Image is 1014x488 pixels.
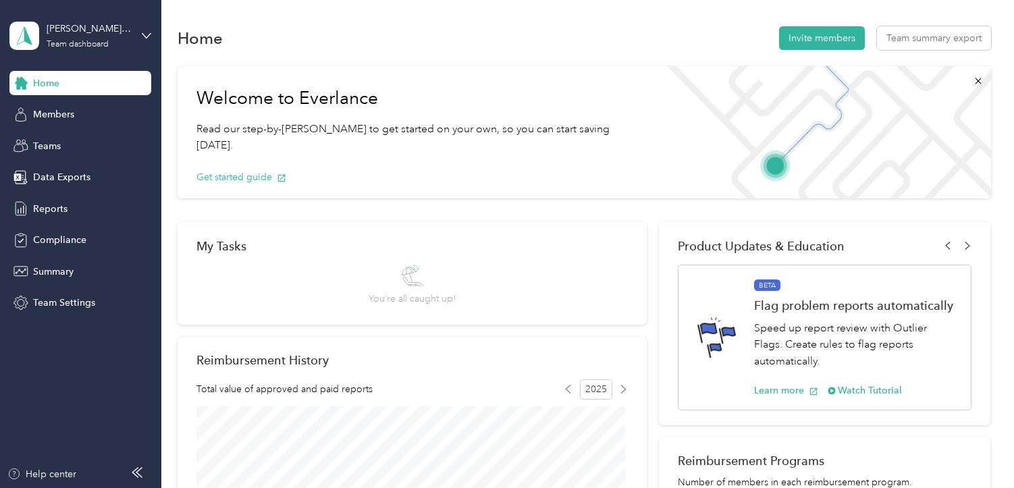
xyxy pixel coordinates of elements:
p: Speed up report review with Outlier Flags. Create rules to flag reports automatically. [754,320,957,370]
button: Help center [7,467,76,481]
div: My Tasks [196,239,628,253]
h2: Reimbursement Programs [678,454,972,468]
img: Welcome to everlance [654,66,990,198]
button: Learn more [754,383,818,398]
button: Watch Tutorial [828,383,903,398]
span: BETA [754,279,780,292]
span: 2025 [580,379,612,400]
iframe: Everlance-gr Chat Button Frame [938,412,1014,488]
h1: Home [178,31,223,45]
span: Reports [33,202,68,216]
span: Teams [33,139,61,153]
span: Compliance [33,233,86,247]
button: Get started guide [196,170,286,184]
span: Summary [33,265,74,279]
button: Invite members [779,26,865,50]
span: Product Updates & Education [678,239,845,253]
span: You’re all caught up! [369,292,456,306]
span: Members [33,107,74,121]
span: Data Exports [33,170,90,184]
span: Total value of approved and paid reports [196,382,373,396]
h1: Flag problem reports automatically [754,298,957,313]
h1: Welcome to Everlance [196,88,635,109]
p: Read our step-by-[PERSON_NAME] to get started on your own, so you can start saving [DATE]. [196,121,635,154]
div: [PERSON_NAME][EMAIL_ADDRESS][PERSON_NAME][DOMAIN_NAME] [47,22,131,36]
h2: Reimbursement History [196,353,329,367]
button: Team summary export [877,26,991,50]
div: Team dashboard [47,40,109,49]
span: Team Settings [33,296,95,310]
span: Home [33,76,59,90]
